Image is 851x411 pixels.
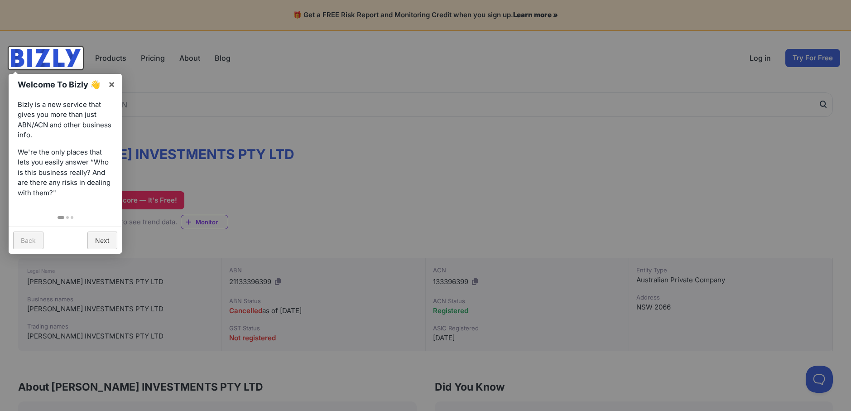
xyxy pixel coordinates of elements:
[101,74,122,94] a: ×
[87,232,117,249] a: Next
[13,232,43,249] a: Back
[18,147,113,198] p: We're the only places that lets you easily answer “Who is this business really? And are there any...
[18,78,103,91] h1: Welcome To Bizly 👋
[18,100,113,140] p: Bizly is a new service that gives you more than just ABN/ACN and other business info.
